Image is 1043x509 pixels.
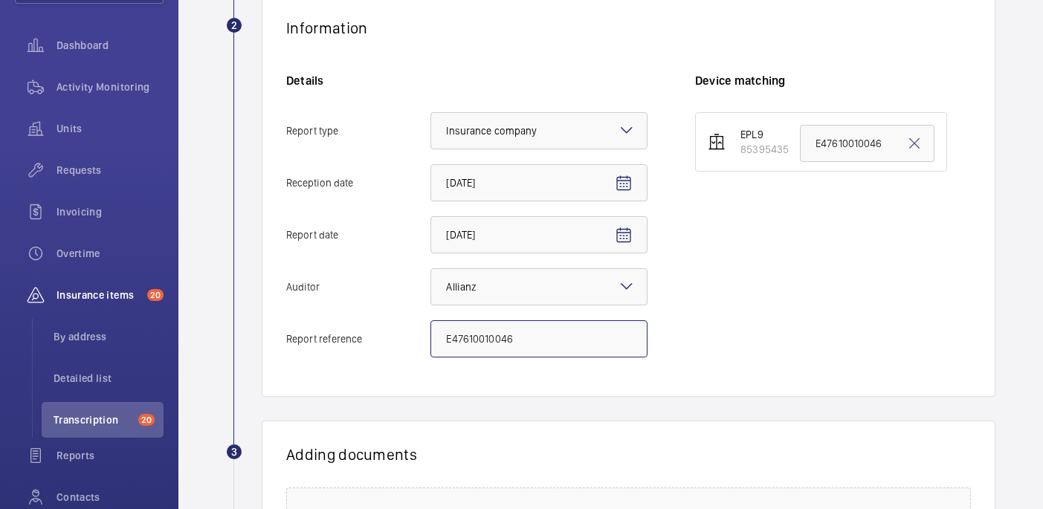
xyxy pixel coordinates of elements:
span: Units [56,121,164,136]
span: Report reference [286,334,430,344]
span: 20 [138,414,155,426]
span: Reports [56,448,164,463]
div: 3 [227,444,242,459]
span: Overtime [56,246,164,261]
div: 2 [227,18,242,33]
span: Auditor [286,282,430,292]
span: Report type [286,126,430,136]
input: Reception dateOpen calendar [430,164,648,201]
input: Ref. appearing on the document [800,125,934,162]
button: Open calendar [606,166,642,201]
h6: Device matching [695,73,971,88]
span: Invoicing [56,204,164,219]
span: Contacts [56,490,164,505]
span: Detailed list [54,371,164,386]
img: elevator.svg [708,133,726,151]
span: Insurance items [56,288,141,302]
span: By address [54,329,164,344]
span: Insurance company [446,125,537,137]
div: 85395435 [740,142,789,157]
h6: Details [286,73,648,88]
span: Activity Monitoring [56,80,164,94]
span: Transcription [54,412,132,427]
span: Reception date [286,178,430,188]
span: Dashboard [56,38,164,53]
div: EPL9 [740,127,789,142]
h1: Information [286,19,367,37]
input: Report dateOpen calendar [430,216,648,253]
span: Allianz [446,281,477,293]
h1: Adding documents [286,445,971,464]
button: Open calendar [606,218,642,253]
span: Requests [56,163,164,178]
span: 20 [147,289,164,301]
span: Report date [286,230,430,240]
input: Report reference [430,320,648,357]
